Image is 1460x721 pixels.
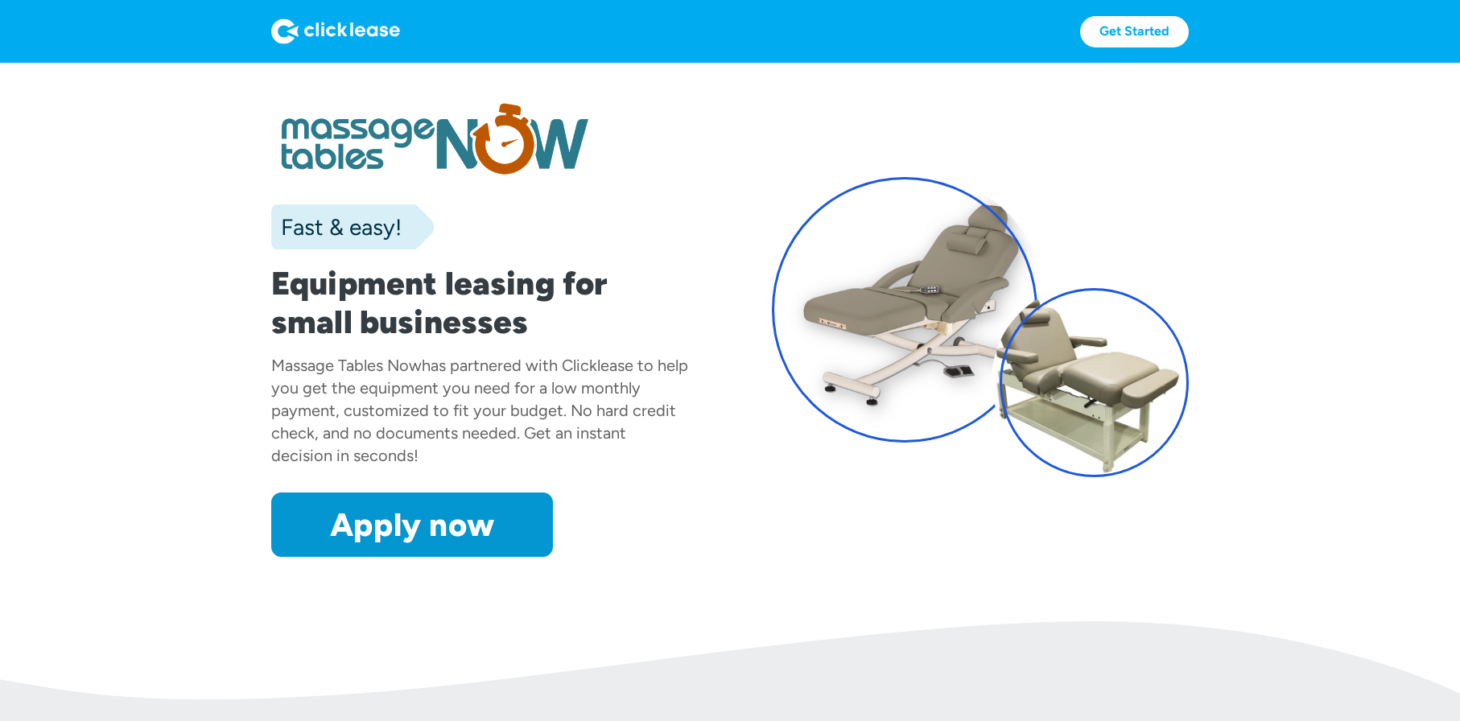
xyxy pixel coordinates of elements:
[271,264,688,341] h1: Equipment leasing for small businesses
[1080,16,1189,47] a: Get Started
[271,19,400,44] img: Logo
[271,356,688,465] div: has partnered with Clicklease to help you get the equipment you need for a low monthly payment, c...
[271,356,422,375] div: Massage Tables Now
[271,492,553,557] a: Apply now
[271,211,402,243] div: Fast & easy!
